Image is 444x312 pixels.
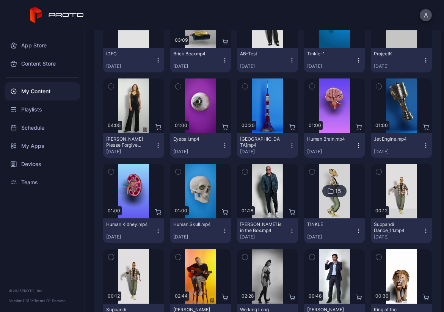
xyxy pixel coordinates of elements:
div: © 2025 PROTO, Inc. [9,288,75,294]
div: Jet Engine.mp4 [374,136,416,142]
div: Human Kidney.mp4 [106,221,148,227]
div: [DATE] [307,234,356,240]
button: ProjectK[DATE] [371,48,432,72]
div: IDFC [106,51,148,57]
button: [PERSON_NAME] is in the Box.mp4[DATE] [237,218,298,243]
button: A [420,9,432,21]
div: [DATE] [240,63,289,69]
div: Eyeball.mp4 [173,136,215,142]
a: Teams [5,173,80,191]
a: My Content [5,82,80,100]
div: [DATE] [374,149,423,155]
div: Suppandi Dance_1.1.mp4 [374,221,416,234]
button: Tinkle-1[DATE] [304,48,365,72]
div: Tinkle-1 [307,51,349,57]
a: Playlists [5,100,80,119]
div: [DATE] [240,234,289,240]
div: Howie Mandel is in the Box.mp4 [240,221,282,234]
button: Human Skull.mp4[DATE] [170,218,231,243]
div: TINKLE [307,221,349,227]
a: Devices [5,155,80,173]
div: [DATE] [173,63,222,69]
a: My Apps [5,137,80,155]
div: Adeline Mocke's Please Forgive Me.mp4 [106,136,148,148]
span: Version 1.13.1 • [9,298,34,303]
div: [DATE] [307,63,356,69]
div: Human Brain.mp4 [307,136,349,142]
button: [GEOGRAPHIC_DATA]mp4[DATE] [237,133,298,158]
button: Human Brain.mp4[DATE] [304,133,365,158]
button: AB-Test[DATE] [237,48,298,72]
div: [DATE] [374,234,423,240]
a: Content Store [5,55,80,73]
div: [DATE] [173,149,222,155]
div: [DATE] [173,234,222,240]
div: [DATE] [106,234,155,240]
div: Human Skull.mp4 [173,221,215,227]
div: Brick Bear.mp4 [173,51,215,57]
button: TINKLE[DATE] [304,218,365,243]
div: [DATE] [106,63,155,69]
button: [PERSON_NAME] Please Forgive Me.mp4[DATE] [103,133,164,158]
div: ProjectK [374,51,416,57]
button: Suppandi Dance_1.1.mp4[DATE] [371,218,432,243]
div: [DATE] [106,149,155,155]
div: [DATE] [307,149,356,155]
button: Human Kidney.mp4[DATE] [103,218,164,243]
button: Jet Engine.mp4[DATE] [371,133,432,158]
a: Schedule [5,119,80,137]
button: Brick Bear.mp4[DATE] [170,48,231,72]
a: Terms Of Service [34,298,66,303]
a: App Store [5,36,80,55]
div: 15 [335,188,341,194]
div: [DATE] [374,63,423,69]
div: AB-Test [240,51,282,57]
button: Eyeball.mp4[DATE] [170,133,231,158]
div: Tokyo Tower.mp4 [240,136,282,148]
div: [DATE] [240,149,289,155]
button: IDFC[DATE] [103,48,164,72]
